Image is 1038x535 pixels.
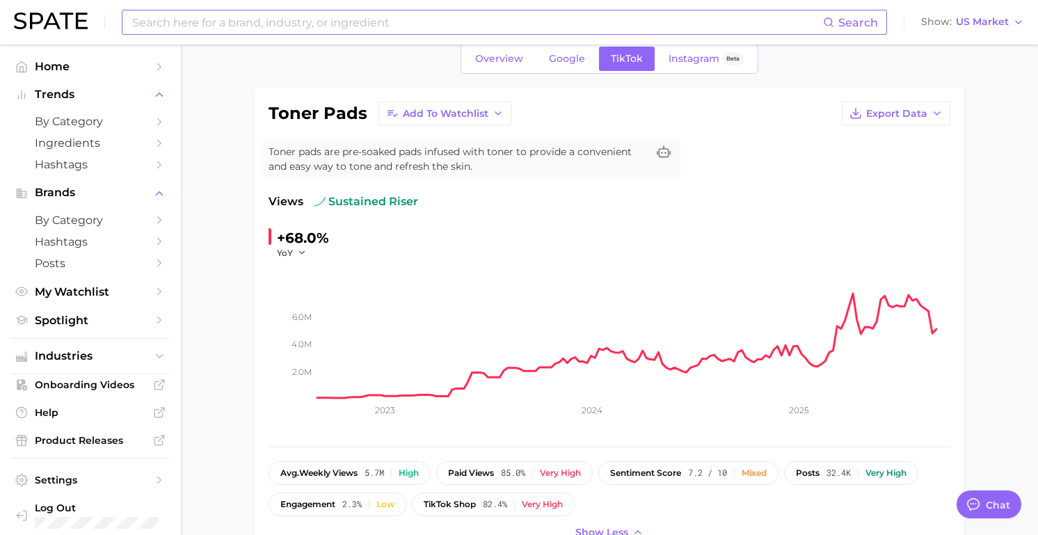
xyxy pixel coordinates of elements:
[292,339,312,349] tspan: 4.0m
[475,53,523,65] span: Overview
[376,500,394,509] div: Low
[599,47,655,71] a: TikTok
[448,468,494,478] span: paid views
[11,132,170,154] a: Ingredients
[412,493,575,516] button: TikTok shop82.4%Very high
[11,470,170,490] a: Settings
[11,497,170,533] a: Log out. Currently logged in with e-mail sophiah@beekman1802.com.
[365,468,384,478] span: 5.7m
[827,468,851,478] span: 32.4k
[424,500,476,509] span: TikTok shop
[280,468,358,478] span: weekly views
[463,47,535,71] a: Overview
[277,227,329,249] div: +68.0%
[342,500,362,509] span: 2.3%
[35,285,146,298] span: My Watchlist
[549,53,585,65] span: Google
[35,314,146,327] span: Spotlight
[918,13,1028,31] button: ShowUS Market
[789,405,809,415] tspan: 2025
[314,193,418,210] span: sustained riser
[842,102,950,125] button: Export Data
[11,56,170,77] a: Home
[611,53,643,65] span: TikTok
[375,405,395,415] tspan: 2023
[11,430,170,451] a: Product Releases
[292,311,312,321] tspan: 6.0m
[11,253,170,274] a: Posts
[35,378,146,391] span: Onboarding Videos
[11,154,170,175] a: Hashtags
[280,500,335,509] span: engagement
[11,182,170,203] button: Brands
[11,84,170,105] button: Trends
[522,500,563,509] div: Very high
[921,18,952,26] span: Show
[669,53,719,65] span: Instagram
[610,468,681,478] span: sentiment score
[11,231,170,253] a: Hashtags
[269,193,303,210] span: Views
[35,186,146,199] span: Brands
[11,281,170,303] a: My Watchlist
[537,47,597,71] a: Google
[742,468,767,478] div: Mixed
[11,310,170,331] a: Spotlight
[35,136,146,150] span: Ingredients
[11,209,170,231] a: by Category
[11,374,170,395] a: Onboarding Videos
[11,346,170,367] button: Industries
[796,468,820,478] span: posts
[956,18,1009,26] span: US Market
[399,468,419,478] div: High
[483,500,507,509] span: 82.4%
[866,108,927,120] span: Export Data
[269,493,406,516] button: engagement2.3%Low
[277,247,307,259] button: YoY
[269,105,367,122] h1: toner pads
[35,158,146,171] span: Hashtags
[35,235,146,248] span: Hashtags
[35,88,146,101] span: Trends
[314,196,326,207] img: sustained riser
[35,257,146,270] span: Posts
[11,402,170,423] a: Help
[35,502,176,514] span: Log Out
[269,145,647,174] span: Toner pads are pre-soaked pads infused with toner to provide a convenient and easy way to tone an...
[838,16,878,29] span: Search
[14,13,88,29] img: SPATE
[292,367,312,377] tspan: 2.0m
[501,468,525,478] span: 85.0%
[598,461,778,485] button: sentiment score7.2 / 10Mixed
[35,434,146,447] span: Product Releases
[35,60,146,73] span: Home
[131,10,823,34] input: Search here for a brand, industry, or ingredient
[865,468,907,478] div: Very high
[277,247,293,259] span: YoY
[35,115,146,128] span: by Category
[784,461,918,485] button: posts32.4kVery high
[269,461,431,485] button: avg.weekly views5.7mHigh
[403,108,488,120] span: Add to Watchlist
[688,468,727,478] span: 7.2 / 10
[35,474,146,486] span: Settings
[657,47,756,71] a: InstagramBeta
[436,461,593,485] button: paid views85.0%Very high
[280,468,299,478] abbr: average
[35,214,146,227] span: by Category
[726,53,740,65] span: Beta
[35,406,146,419] span: Help
[11,111,170,132] a: by Category
[582,405,602,415] tspan: 2024
[540,468,581,478] div: Very high
[35,350,146,362] span: Industries
[378,102,511,125] button: Add to Watchlist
